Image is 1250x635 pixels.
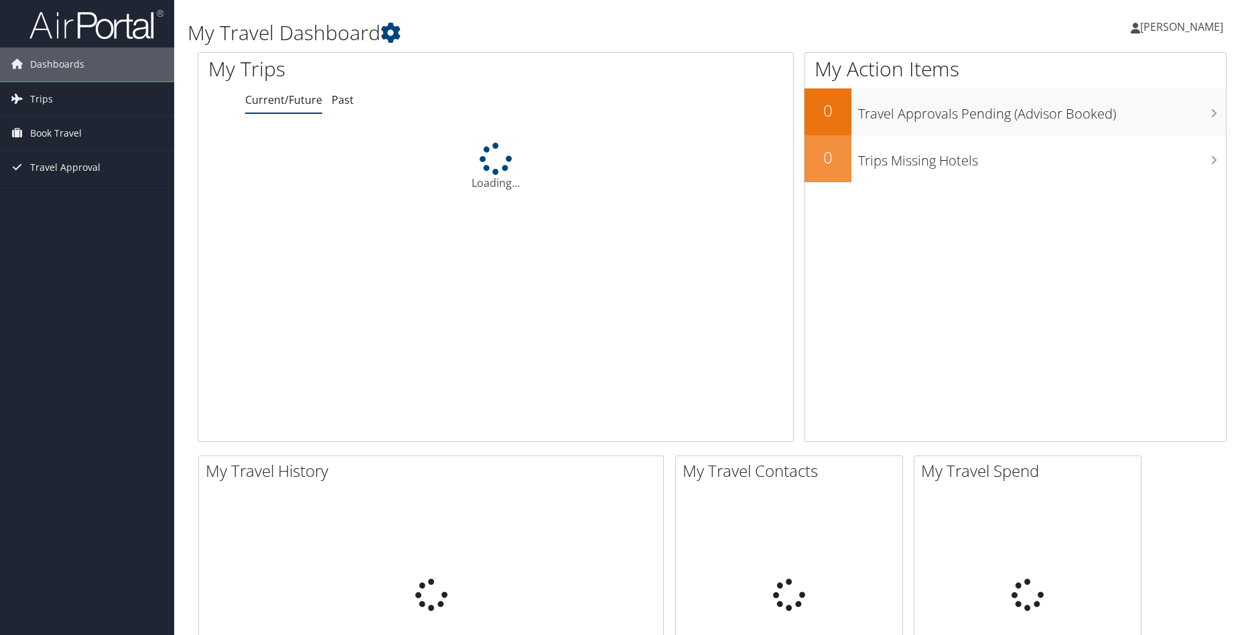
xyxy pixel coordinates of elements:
span: Trips [30,82,53,116]
h1: My Action Items [805,55,1226,83]
span: Travel Approval [30,151,100,184]
h2: 0 [805,146,851,169]
a: [PERSON_NAME] [1131,7,1237,47]
h2: My Travel History [206,460,663,482]
h3: Trips Missing Hotels [858,145,1226,170]
h1: My Trips [208,55,535,83]
a: 0Travel Approvals Pending (Advisor Booked) [805,88,1226,135]
h1: My Travel Dashboard [188,19,887,47]
span: Book Travel [30,117,82,150]
h2: 0 [805,99,851,122]
h2: My Travel Spend [921,460,1141,482]
h2: My Travel Contacts [683,460,902,482]
a: 0Trips Missing Hotels [805,135,1226,182]
img: airportal-logo.png [29,9,163,40]
div: Loading... [198,143,793,191]
span: Dashboards [30,48,84,81]
h3: Travel Approvals Pending (Advisor Booked) [858,98,1226,123]
a: Past [332,92,354,107]
a: Current/Future [245,92,322,107]
span: [PERSON_NAME] [1140,19,1223,34]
